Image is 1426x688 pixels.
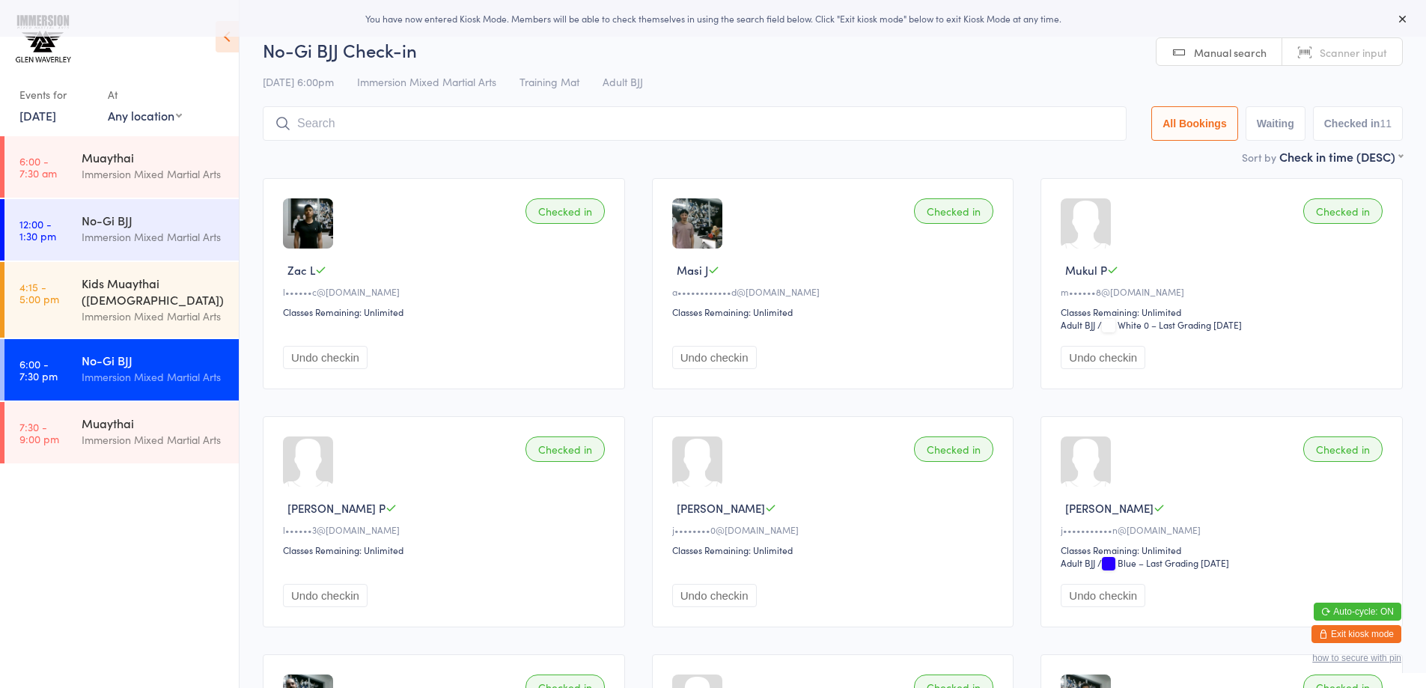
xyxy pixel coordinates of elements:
[283,198,333,249] img: image1730198375.png
[82,368,226,386] div: Immersion Mixed Martial Arts
[914,198,993,224] div: Checked in
[1151,106,1238,141] button: All Bookings
[672,305,999,318] div: Classes Remaining: Unlimited
[4,136,239,198] a: 6:00 -7:30 amMuaythaiImmersion Mixed Martial Arts
[19,107,56,124] a: [DATE]
[1061,544,1387,556] div: Classes Remaining: Unlimited
[357,74,496,89] span: Immersion Mixed Martial Arts
[1313,106,1403,141] button: Checked in11
[1061,285,1387,298] div: m••••••8@[DOMAIN_NAME]
[672,544,999,556] div: Classes Remaining: Unlimited
[82,149,226,165] div: Muaythai
[24,12,1402,25] div: You have now entered Kiosk Mode. Members will be able to check themselves in using the search fie...
[1061,523,1387,536] div: j•••••••••••n@[DOMAIN_NAME]
[283,346,368,369] button: Undo checkin
[283,584,368,607] button: Undo checkin
[1061,556,1095,569] div: Adult BJJ
[1097,556,1229,569] span: / Blue – Last Grading [DATE]
[1314,603,1401,621] button: Auto-cycle: ON
[82,275,226,308] div: Kids Muaythai ([DEMOGRAPHIC_DATA])
[672,346,757,369] button: Undo checkin
[283,523,609,536] div: l••••••3@[DOMAIN_NAME]
[287,500,386,516] span: [PERSON_NAME] P
[1380,118,1392,130] div: 11
[4,262,239,338] a: 4:15 -5:00 pmKids Muaythai ([DEMOGRAPHIC_DATA])Immersion Mixed Martial Arts
[603,74,643,89] span: Adult BJJ
[19,155,57,179] time: 6:00 - 7:30 am
[4,199,239,261] a: 12:00 -1:30 pmNo-Gi BJJImmersion Mixed Martial Arts
[19,421,59,445] time: 7:30 - 9:00 pm
[525,436,605,462] div: Checked in
[82,352,226,368] div: No-Gi BJJ
[82,165,226,183] div: Immersion Mixed Martial Arts
[283,285,609,298] div: l••••••c@[DOMAIN_NAME]
[1303,436,1383,462] div: Checked in
[1194,45,1267,60] span: Manual search
[19,218,56,242] time: 12:00 - 1:30 pm
[19,358,58,382] time: 6:00 - 7:30 pm
[108,82,182,107] div: At
[19,82,93,107] div: Events for
[672,584,757,607] button: Undo checkin
[108,107,182,124] div: Any location
[677,500,765,516] span: [PERSON_NAME]
[283,544,609,556] div: Classes Remaining: Unlimited
[1061,346,1145,369] button: Undo checkin
[1303,198,1383,224] div: Checked in
[1246,106,1305,141] button: Waiting
[82,212,226,228] div: No-Gi BJJ
[672,198,722,249] img: image1715387097.png
[672,523,999,536] div: j••••••••0@[DOMAIN_NAME]
[1097,318,1242,331] span: / White 0 – Last Grading [DATE]
[1279,148,1403,165] div: Check in time (DESC)
[677,262,708,278] span: Masi J
[672,285,999,298] div: a••••••••••••d@[DOMAIN_NAME]
[1312,653,1401,663] button: how to secure with pin
[15,11,71,67] img: Immersion MMA Glen Waverley
[4,339,239,401] a: 6:00 -7:30 pmNo-Gi BJJImmersion Mixed Martial Arts
[1061,318,1095,331] div: Adult BJJ
[263,106,1127,141] input: Search
[1242,150,1276,165] label: Sort by
[263,37,1403,62] h2: No-Gi BJJ Check-in
[1065,500,1154,516] span: [PERSON_NAME]
[1065,262,1107,278] span: Mukul P
[283,305,609,318] div: Classes Remaining: Unlimited
[1320,45,1387,60] span: Scanner input
[263,74,334,89] span: [DATE] 6:00pm
[82,308,226,325] div: Immersion Mixed Martial Arts
[4,402,239,463] a: 7:30 -9:00 pmMuaythaiImmersion Mixed Martial Arts
[82,431,226,448] div: Immersion Mixed Martial Arts
[914,436,993,462] div: Checked in
[19,281,59,305] time: 4:15 - 5:00 pm
[287,262,315,278] span: Zac L
[82,415,226,431] div: Muaythai
[519,74,579,89] span: Training Mat
[525,198,605,224] div: Checked in
[1061,584,1145,607] button: Undo checkin
[1311,625,1401,643] button: Exit kiosk mode
[1061,305,1387,318] div: Classes Remaining: Unlimited
[82,228,226,246] div: Immersion Mixed Martial Arts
